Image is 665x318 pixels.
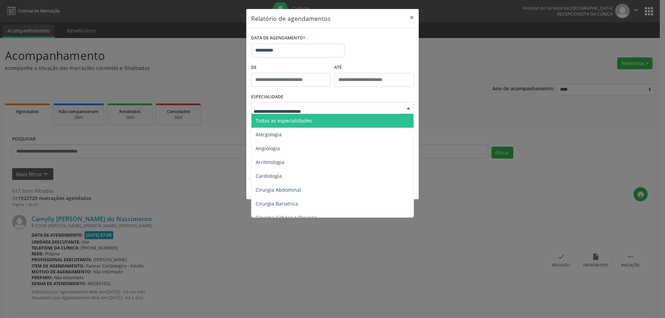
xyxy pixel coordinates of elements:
[256,117,312,124] span: Todas as especialidades
[256,200,298,207] span: Cirurgia Bariatrica
[251,62,331,73] label: De
[251,33,305,44] label: DATA DE AGENDAMENTO
[334,62,414,73] label: ATÉ
[256,145,280,152] span: Angiologia
[251,92,283,102] label: ESPECIALIDADE
[251,14,330,23] h5: Relatório de agendamentos
[256,159,284,165] span: Arritmologia
[405,9,419,26] button: Close
[256,131,282,138] span: Alergologia
[256,187,301,193] span: Cirurgia Abdominal
[256,214,317,221] span: Cirurgia Cabeça e Pescoço
[256,173,282,179] span: Cardiologia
